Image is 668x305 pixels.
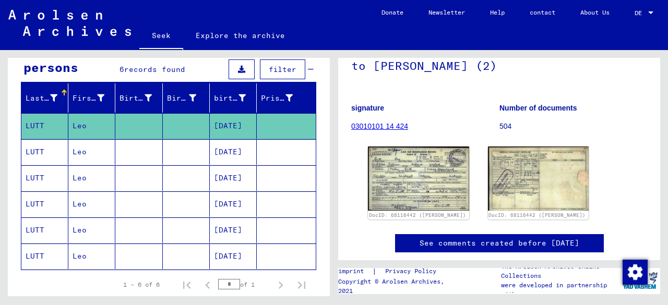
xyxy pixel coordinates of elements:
img: Arolsen_neg.svg [8,10,131,36]
a: 03010101 14 424 [351,122,408,130]
mat-header-cell: First name [68,83,115,113]
mat-header-cell: birth date [210,83,257,113]
font: [DATE] [214,173,242,182]
button: First page [176,274,197,295]
font: Help [490,8,505,16]
img: Change consent [623,260,648,285]
div: birth date [214,90,259,106]
font: See comments created before [DATE] [420,238,579,248]
font: 6 [120,65,124,74]
font: signature [351,104,384,112]
font: Leo [73,225,87,235]
font: were developed in partnership with [501,281,607,298]
div: Birth [167,90,209,106]
a: DocID: 68116442 ([PERSON_NAME]) [488,212,586,218]
div: Last name [26,90,70,106]
img: yv_logo.png [621,267,660,294]
div: Birth name [120,90,164,106]
img: 002.jpg [488,147,589,211]
font: 504 [499,122,511,130]
button: Last page [291,274,312,295]
div: Prisoner # [261,90,306,106]
font: Leo [73,147,87,156]
font: imprint [338,267,364,275]
font: Seek [152,31,171,40]
font: Last name [26,93,68,103]
font: [DATE] [214,225,242,235]
font: LUTT [26,251,44,261]
font: persons [23,59,78,75]
font: DE [635,9,642,17]
font: [DATE] [214,251,242,261]
mat-header-cell: Prisoner # [257,83,316,113]
font: LUTT [26,121,44,130]
font: [DATE] [214,121,242,130]
font: LUTT [26,225,44,235]
font: Copyright © Arolsen Archives, 2021 [338,277,444,295]
font: Explore the archive [196,31,285,40]
font: About Us [580,8,610,16]
font: Prisoner # [261,93,308,103]
font: Birth name [120,93,166,103]
font: Donate [381,8,403,16]
font: | [372,266,377,276]
font: of 1 [240,280,255,288]
a: Privacy Policy [377,266,449,277]
button: Previous page [197,274,218,295]
font: [DATE] [214,147,242,156]
img: 001.jpg [368,147,469,211]
font: Birth [167,93,190,103]
font: Leo [73,121,87,130]
font: Number of documents [499,104,577,112]
button: filter [260,59,305,79]
font: Leo [73,199,87,209]
div: Change consent [622,259,647,284]
a: Explore the archive [183,23,297,48]
a: DocID: 68116442 ([PERSON_NAME]) [369,212,466,218]
font: Leo [73,173,87,182]
a: See comments created before [DATE] [420,238,579,249]
mat-header-cell: Birth [163,83,210,113]
font: First name [73,93,120,103]
font: birth date [214,93,261,103]
font: [DATE] [214,199,242,209]
font: LUTT [26,173,44,182]
mat-header-cell: Birth name [115,83,162,113]
font: 1 – 6 of 6 [123,280,160,288]
mat-header-cell: Last name [21,83,68,113]
font: contact [530,8,555,16]
font: LUTT [26,199,44,209]
a: imprint [338,266,372,277]
font: Privacy Policy [385,267,436,275]
font: filter [269,65,296,74]
font: Leo [73,251,87,261]
font: records found [124,65,185,74]
div: First name [73,90,117,106]
font: LUTT [26,147,44,156]
font: Newsletter [428,8,465,16]
a: Seek [139,23,183,50]
button: Next page [270,274,291,295]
